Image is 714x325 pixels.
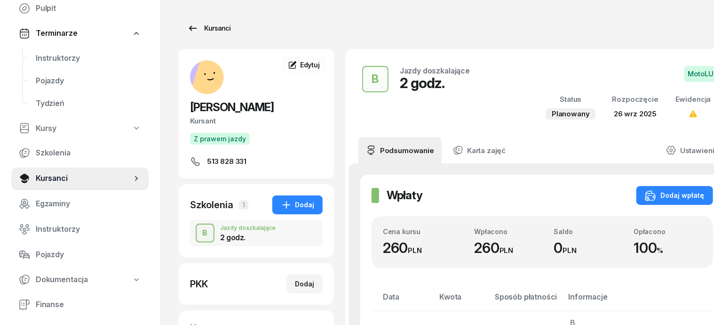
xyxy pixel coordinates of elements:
[372,291,434,311] th: Data
[387,188,422,203] h2: Wpłaty
[36,147,141,159] span: Szkolenia
[358,137,442,163] a: Podsumowanie
[11,218,149,241] a: Instruktorzy
[36,223,141,236] span: Instruktorzy
[199,225,212,241] div: B
[400,67,470,74] div: Jazdy doszkalające
[546,108,595,120] div: Planowany
[383,227,462,236] div: Cena kursu
[190,198,233,211] div: Szkolenia
[434,291,489,311] th: Kwota
[207,156,246,167] span: 513 828 331
[554,239,622,257] div: 0
[634,239,701,257] div: 100
[400,74,470,91] div: 2 godz.
[636,186,713,205] button: Dodaj wpłatę
[11,167,149,190] a: Kursanci
[675,93,711,106] div: Ewidencja
[220,234,276,241] div: 2 godz.
[190,133,250,145] button: Z prawem jazdy
[383,239,462,257] div: 260
[190,100,274,114] span: [PERSON_NAME]
[220,225,276,231] div: Jazdy doszkalające
[11,269,149,291] a: Dokumentacja
[500,246,514,255] small: PLN
[36,122,56,135] span: Kursy
[187,23,230,34] div: Kursanci
[11,118,149,139] a: Kursy
[196,224,214,243] button: B
[28,47,149,70] a: Instruktorzy
[36,2,141,15] span: Pulpit
[190,277,208,291] div: PKK
[28,92,149,115] a: Tydzień
[11,244,149,266] a: Pojazdy
[11,293,149,316] a: Finanse
[36,198,141,210] span: Egzaminy
[11,23,149,44] a: Terminarze
[36,299,141,311] span: Finanse
[36,172,132,185] span: Kursanci
[408,246,422,255] small: PLN
[36,75,141,87] span: Pojazdy
[489,291,563,311] th: Sposób płatności
[300,61,320,69] span: Edytuj
[286,275,323,293] button: Dodaj
[190,156,323,167] a: 513 828 331
[239,200,248,210] span: 1
[634,227,701,236] div: Opłacono
[36,274,88,286] span: Dokumentacja
[295,278,314,290] div: Dodaj
[281,199,314,211] div: Dodaj
[28,70,149,92] a: Pojazdy
[36,97,141,110] span: Tydzień
[281,57,326,73] a: Edytuj
[36,27,77,40] span: Terminarze
[190,220,323,246] button: BJazdy doszkalające2 godz.
[36,52,141,65] span: Instruktorzy
[612,93,658,106] div: Rozpoczęcie
[11,142,149,164] a: Szkolenia
[546,93,595,106] div: Status
[11,193,149,215] a: Egzaminy
[445,137,513,163] a: Karta zajęć
[190,115,323,127] div: Kursant
[474,239,542,257] div: 260
[272,195,323,214] button: Dodaj
[362,66,389,92] button: B
[554,227,622,236] div: Saldo
[368,70,383,89] div: B
[474,227,542,236] div: Wpłacono
[563,246,577,255] small: PLN
[179,19,239,38] a: Kursanci
[645,190,705,201] div: Dodaj wpłatę
[36,249,141,261] span: Pojazdy
[657,246,664,255] small: %
[614,109,657,118] span: 26 wrz 2025
[563,291,642,311] th: Informacje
